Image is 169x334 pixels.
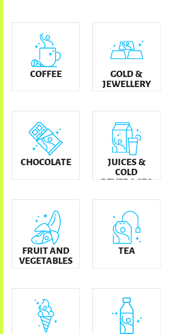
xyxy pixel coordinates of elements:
[12,22,80,91] a: Coffee
[92,111,161,180] a: Juices & Cold Beverages
[92,22,161,91] a: Gold & Jewellery
[30,69,62,79] h5: Coffee
[92,199,161,269] a: Tea
[101,157,152,187] h5: Juices & Cold Beverages
[12,199,80,269] a: Fruit and Vegetables
[21,157,71,167] h5: Chocolate
[19,246,73,266] h5: Fruit and Vegetables
[101,69,152,89] h5: Gold & Jewellery
[118,246,135,256] h5: Tea
[12,111,80,180] a: Chocolate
